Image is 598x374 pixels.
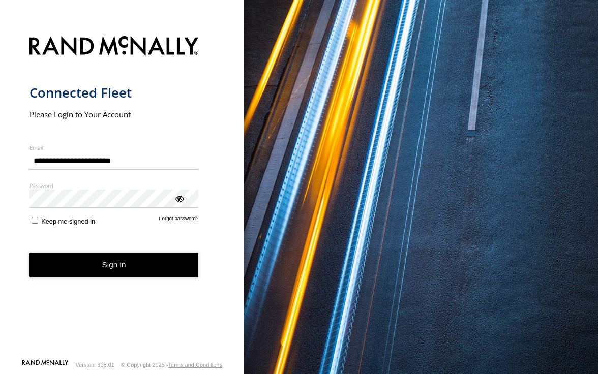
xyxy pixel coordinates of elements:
[121,362,222,368] div: © Copyright 2025 -
[29,84,199,101] h1: Connected Fleet
[29,144,199,151] label: Email
[174,193,184,203] div: ViewPassword
[29,30,215,359] form: main
[29,182,199,190] label: Password
[76,362,114,368] div: Version: 308.01
[29,34,199,60] img: Rand McNally
[29,253,199,277] button: Sign in
[159,215,199,225] a: Forgot password?
[168,362,222,368] a: Terms and Conditions
[29,109,199,119] h2: Please Login to Your Account
[32,217,38,224] input: Keep me signed in
[41,217,95,225] span: Keep me signed in
[22,360,69,370] a: Visit our Website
